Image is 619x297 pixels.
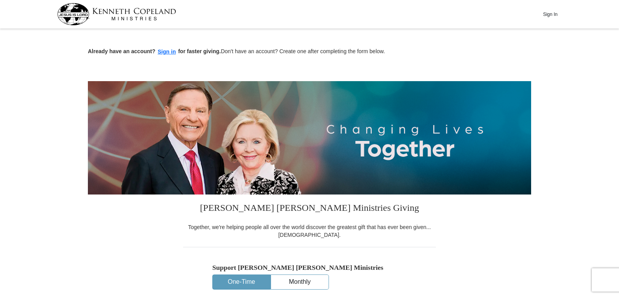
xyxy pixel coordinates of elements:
[88,47,531,56] p: Don't have an account? Create one after completing the form below.
[88,48,221,54] strong: Already have an account? for faster giving.
[183,223,436,239] div: Together, we're helping people all over the world discover the greatest gift that has ever been g...
[213,275,270,289] button: One-Time
[212,264,407,272] h5: Support [PERSON_NAME] [PERSON_NAME] Ministries
[183,195,436,223] h3: [PERSON_NAME] [PERSON_NAME] Ministries Giving
[57,3,176,25] img: kcm-header-logo.svg
[156,47,178,56] button: Sign in
[539,8,562,20] button: Sign In
[271,275,329,289] button: Monthly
